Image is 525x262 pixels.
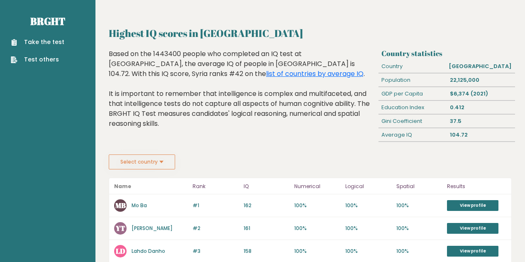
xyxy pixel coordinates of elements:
[244,181,290,191] p: IQ
[115,201,126,210] text: MB
[30,15,65,28] a: Brght
[378,73,447,87] div: Population
[447,181,506,191] p: Results
[345,225,391,232] p: 100%
[396,202,442,209] p: 100%
[193,225,239,232] p: #2
[447,115,515,128] div: 37.5
[396,247,442,255] p: 100%
[447,87,515,100] div: $6,374 (2021)
[294,202,340,209] p: 100%
[109,26,512,41] h2: Highest IQ scores in [GEOGRAPHIC_DATA]
[447,73,515,87] div: 22,125,000
[11,38,64,47] a: Take the test
[193,247,239,255] p: #3
[378,60,446,73] div: Country
[345,202,391,209] p: 100%
[378,115,447,128] div: Gini Coefficient
[109,49,375,141] div: Based on the 1443400 people who completed an IQ test at [GEOGRAPHIC_DATA], the average IQ of peop...
[193,181,239,191] p: Rank
[109,154,175,169] button: Select country
[381,49,512,58] h3: Country statistics
[132,225,173,232] a: [PERSON_NAME]
[396,181,442,191] p: Spatial
[114,183,131,190] b: Name
[244,225,290,232] p: 161
[447,223,498,234] a: View profile
[11,55,64,64] a: Test others
[447,128,515,142] div: 104.72
[244,202,290,209] p: 162
[294,247,340,255] p: 100%
[396,225,442,232] p: 100%
[378,101,447,114] div: Education Index
[378,128,447,142] div: Average IQ
[447,200,498,211] a: View profile
[345,247,391,255] p: 100%
[193,202,239,209] p: #1
[115,223,125,233] text: YT
[447,246,498,257] a: View profile
[294,181,340,191] p: Numerical
[116,246,125,256] text: LD
[447,101,515,114] div: 0.412
[244,247,290,255] p: 158
[345,181,391,191] p: Logical
[266,69,364,78] a: list of countries by average IQ
[132,247,165,255] a: Lahdo Danho
[132,202,147,209] a: Mo Ba
[294,225,340,232] p: 100%
[446,60,515,73] div: [GEOGRAPHIC_DATA]
[378,87,447,100] div: GDP per Capita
